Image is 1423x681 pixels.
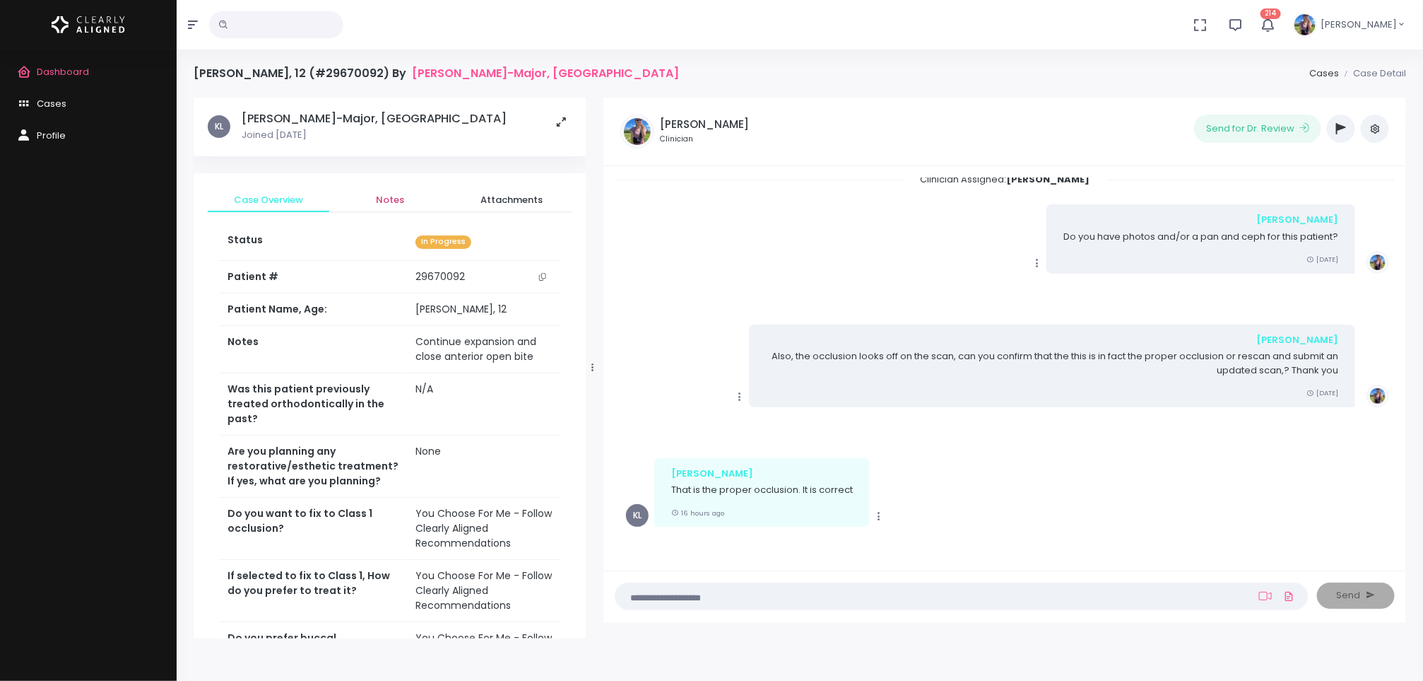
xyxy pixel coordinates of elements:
span: Case Overview [219,193,318,207]
span: Cases [37,97,66,110]
div: scrollable content [615,177,1395,556]
th: If selected to fix to Class 1, How do you prefer to treat it? [219,560,407,622]
h5: [PERSON_NAME] [660,118,749,131]
td: Continue expansion and close anterior open bite [407,326,561,373]
img: Header Avatar [1292,12,1318,37]
p: Also, the occlusion looks off on the scan, can you confirm that the this is in fact the proper oc... [766,349,1338,377]
p: Joined [DATE] [242,128,507,142]
td: You Choose For Me - Follow Clearly Aligned Recommendations [407,498,561,560]
a: Cases [1309,66,1339,80]
th: Do you want to fix to Class 1 occlusion? [219,498,407,560]
small: [DATE] [1306,255,1338,264]
td: None [407,436,561,498]
b: [PERSON_NAME] [1006,173,1090,186]
span: In Progress [415,235,471,249]
span: Clinician Assigned: [903,168,1106,190]
span: Dashboard [37,65,89,78]
th: Notes [219,326,407,373]
td: N/A [407,373,561,436]
div: [PERSON_NAME] [766,333,1338,347]
td: You Choose For Me - Follow Clearly Aligned Recommendations [407,560,561,622]
li: Case Detail [1339,66,1406,81]
span: 214 [1260,8,1281,19]
td: [PERSON_NAME], 12 [407,293,561,326]
span: [PERSON_NAME] [1321,18,1397,32]
small: Clinician [660,134,749,145]
span: Attachments [462,193,561,207]
img: Logo Horizontal [52,10,125,40]
a: Add Files [1280,583,1297,609]
div: [PERSON_NAME] [1063,213,1338,227]
span: KL [626,504,649,527]
a: Add Loom Video [1256,590,1275,602]
h4: [PERSON_NAME], 12 (#29670092) By [194,66,679,80]
button: Send for Dr. Review [1194,115,1321,143]
td: 29670092 [407,261,561,293]
th: Patient # [219,260,407,293]
p: That is the proper occlusion. It is correct [671,483,853,497]
div: scrollable content [194,98,586,639]
span: Notes [341,193,439,207]
th: Status [219,224,407,260]
small: [DATE] [1306,388,1338,397]
span: KL [208,115,230,138]
div: [PERSON_NAME] [671,467,853,481]
span: Profile [37,129,66,142]
a: [PERSON_NAME]-Major, [GEOGRAPHIC_DATA] [412,66,679,80]
small: 16 hours ago [671,508,724,518]
p: Do you have photos and/or a pan and ceph for this patient? [1063,230,1338,244]
h5: [PERSON_NAME]-Major, [GEOGRAPHIC_DATA] [242,112,507,126]
th: Are you planning any restorative/esthetic treatment? If yes, what are you planning? [219,436,407,498]
th: Patient Name, Age: [219,293,407,326]
th: Was this patient previously treated orthodontically in the past? [219,373,407,436]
